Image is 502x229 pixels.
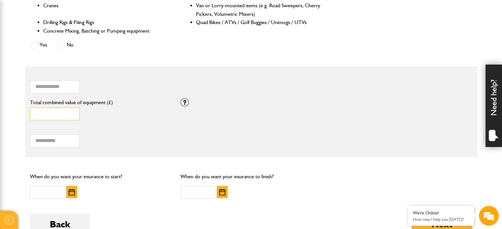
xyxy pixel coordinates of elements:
[30,41,47,49] label: Yes
[196,1,321,18] li: Van or Lorry-mounted items (e.g. Road Sweepers, Cherry Pickers, Volumetric Mixers)
[90,179,120,188] em: Start Chat
[11,37,28,46] img: d_20077148190_company_1631870298795_20077148190
[69,189,75,195] img: Choose date
[485,65,502,147] div: Need help?
[9,80,120,95] input: Enter your email address
[43,18,168,27] li: Drilling Rigs & Piling Rigs
[57,41,74,49] label: No
[43,1,168,18] li: Cranes
[219,189,225,195] img: Choose date
[34,37,111,45] div: Chat with us now
[181,172,321,181] p: When do you want your insurance to finish?
[9,61,120,75] input: Enter your last name
[413,210,469,216] div: We're Online!
[9,119,120,174] textarea: Type your message and hit 'Enter'
[196,18,321,27] li: Quad Bikes / ATVs / Golf Buggies / Unimogs / UTVs
[108,3,124,19] div: Minimize live chat window
[413,217,469,222] p: How may I help you today?
[43,27,168,35] li: Concrete Mixing, Batching or Pumping equipment
[30,100,171,105] label: Total combined value of equipment (£)
[9,100,120,114] input: Enter your phone number
[30,172,171,181] p: When do you want your insurance to start?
